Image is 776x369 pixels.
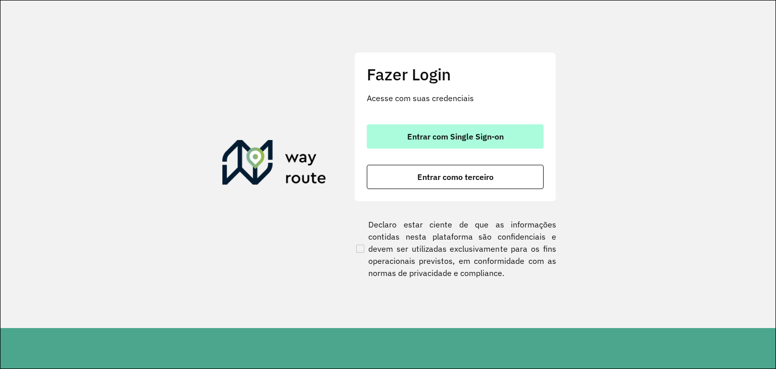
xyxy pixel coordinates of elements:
button: button [367,124,544,149]
span: Entrar com Single Sign-on [407,132,504,141]
span: Entrar como terceiro [417,173,494,181]
p: Acesse com suas credenciais [367,92,544,104]
button: button [367,165,544,189]
img: Roteirizador AmbevTech [222,140,326,189]
label: Declaro estar ciente de que as informações contidas nesta plataforma são confidenciais e devem se... [354,218,556,279]
h2: Fazer Login [367,65,544,84]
